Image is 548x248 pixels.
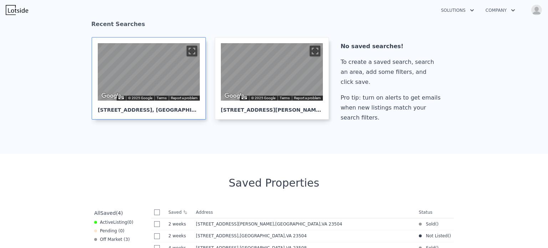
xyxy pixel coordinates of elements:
a: Map [STREET_ADDRESS], [GEOGRAPHIC_DATA] [92,37,212,120]
div: No saved searches! [341,41,443,51]
span: ) [437,221,438,227]
div: Recent Searches [91,14,457,37]
a: Terms (opens in new tab) [157,96,167,100]
a: Report a problem [171,96,198,100]
button: Keyboard shortcuts [118,96,123,99]
div: [STREET_ADDRESS][PERSON_NAME] , [GEOGRAPHIC_DATA] [221,101,323,113]
a: Terms (opens in new tab) [280,96,290,100]
button: Toggle fullscreen view [187,46,197,56]
span: Not Listed ( [422,233,450,239]
div: Map [98,43,200,101]
span: Active ( 0 ) [100,219,133,225]
button: Keyboard shortcuts [242,96,247,99]
div: Off Market ( 3 ) [94,237,130,242]
div: All ( 4 ) [94,209,123,217]
div: Map [221,43,323,101]
img: Google [223,91,246,101]
span: © 2025 Google [128,96,152,100]
div: Street View [98,43,200,101]
span: , [GEOGRAPHIC_DATA] [274,222,345,227]
span: ) [449,233,451,239]
span: Saved [100,210,116,216]
span: Sold ( [422,221,437,227]
a: Open this area in Google Maps (opens a new window) [100,91,123,101]
button: Company [480,4,521,17]
span: , VA 23504 [320,222,342,227]
div: To create a saved search, search an area, add some filters, and click save. [341,57,443,87]
button: Solutions [435,4,480,17]
time: 2025-08-21 15:50 [168,233,190,239]
a: Open this area in Google Maps (opens a new window) [223,91,246,101]
span: , [GEOGRAPHIC_DATA] [238,233,309,238]
span: [STREET_ADDRESS][PERSON_NAME] [196,222,274,227]
div: Street View [221,43,323,101]
img: avatar [531,4,542,16]
time: 2025-08-21 15:58 [168,221,190,227]
div: [STREET_ADDRESS] , [GEOGRAPHIC_DATA] [98,101,200,113]
span: Listing [113,220,127,225]
th: Address [193,207,416,218]
button: Toggle fullscreen view [310,46,320,56]
div: Pending ( 0 ) [94,228,125,234]
th: Status [416,207,454,218]
span: © 2025 Google [251,96,275,100]
img: Google [100,91,123,101]
a: Map [STREET_ADDRESS][PERSON_NAME], [GEOGRAPHIC_DATA] [215,37,335,120]
a: Report a problem [294,96,321,100]
img: Lotside [6,5,28,15]
span: [STREET_ADDRESS] [196,233,238,238]
th: Saved [166,207,193,218]
div: Pro tip: turn on alerts to get emails when new listings match your search filters. [341,93,443,123]
div: Saved Properties [91,177,457,189]
span: , VA 23504 [285,233,307,238]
